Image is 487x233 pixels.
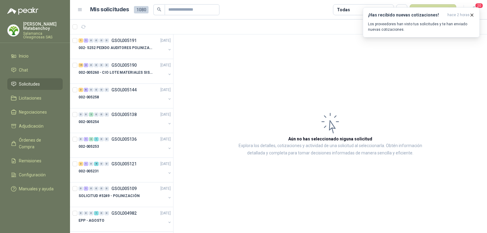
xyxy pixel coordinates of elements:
a: 3 1 0 8 0 0 GSOL005121[DATE] 002-005231 [79,160,172,180]
div: 8 [94,162,99,166]
p: GSOL005144 [111,88,137,92]
p: [DATE] [160,210,171,216]
div: 0 [99,88,104,92]
div: 3 [79,162,83,166]
div: 0 [94,88,99,92]
p: [DATE] [160,87,171,93]
span: Inicio [19,53,29,59]
div: 0 [79,137,83,141]
div: 0 [104,186,109,191]
div: 0 [79,112,83,117]
p: Salamanca Oleaginosas SAS [23,32,63,39]
span: Adjudicación [19,123,44,129]
p: 002-005231 [79,168,99,174]
a: Remisiones [7,155,63,167]
div: 1 [94,211,99,215]
span: Configuración [19,171,46,178]
div: 3 [84,63,88,67]
div: 0 [84,211,88,215]
a: Manuales y ayuda [7,183,63,195]
p: GSOL005190 [111,63,137,67]
div: Todas [337,6,350,13]
div: 2 [89,112,93,117]
div: 1 [84,186,88,191]
div: 1 [84,162,88,166]
p: 002-005260 - CIO LOTE MATERIALES SISTEMA HIDRAULIC [79,70,154,76]
a: Inicio [7,50,63,62]
div: 0 [94,112,99,117]
img: Company Logo [8,25,19,36]
div: 0 [94,63,99,67]
div: 0 [84,112,88,117]
div: 0 [99,186,104,191]
p: 002-005254 [79,119,99,125]
a: 0 1 0 0 0 0 GSOL005109[DATE] SOLICITUD #5249 - POLINIZACIÓN [79,185,172,204]
p: [DATE] [160,112,171,118]
div: 0 [94,38,99,43]
p: SOLICITUD #5249 - POLINIZACIÓN [79,193,139,199]
div: 0 [79,186,83,191]
div: 0 [99,211,104,215]
div: 0 [104,162,109,166]
div: 3 [89,137,93,141]
a: 3 6 0 0 0 0 GSOL005144[DATE] 002-005258 [79,86,172,106]
div: 0 [99,112,104,117]
button: ¡Has recibido nuevas cotizaciones!hace 2 horas Los proveedores han visto tus solicitudes y te han... [363,7,480,37]
p: [PERSON_NAME] Matabanchoy [23,22,63,30]
div: 15 [79,63,83,67]
span: Órdenes de Compra [19,137,57,150]
div: 0 [94,186,99,191]
div: 0 [89,38,93,43]
a: Solicitudes [7,78,63,90]
button: Nueva solicitud [410,4,456,15]
h1: Mis solicitudes [90,5,129,14]
span: hace 2 horas [447,12,470,18]
div: 3 [79,88,83,92]
div: 0 [104,112,109,117]
p: 002-005258 [79,94,99,100]
div: 0 [89,186,93,191]
a: Chat [7,64,63,76]
div: 1 [94,137,99,141]
p: GSOL005136 [111,137,137,141]
div: 1 [84,38,88,43]
div: 0 [104,211,109,215]
div: 0 [89,162,93,166]
p: [DATE] [160,62,171,68]
span: Solicitudes [19,81,40,87]
div: 1 [79,38,83,43]
p: GSOL005109 [111,186,137,191]
p: GSOL005138 [111,112,137,117]
a: Adjudicación [7,120,63,132]
div: 0 [104,63,109,67]
div: 6 [84,88,88,92]
h3: ¡Has recibido nuevas cotizaciones! [368,12,445,18]
p: [DATE] [160,186,171,192]
a: Órdenes de Compra [7,134,63,153]
button: 20 [469,4,480,15]
span: search [157,7,161,12]
a: 15 3 0 0 0 0 GSOL005190[DATE] 002-005260 - CIO LOTE MATERIALES SISTEMA HIDRAULIC [79,62,172,81]
a: 0 0 2 0 0 0 GSOL005138[DATE] 002-005254 [79,111,172,130]
div: 0 [99,137,104,141]
span: 20 [475,3,483,9]
p: [DATE] [160,38,171,44]
div: 1 [84,137,88,141]
div: 0 [89,88,93,92]
div: 0 [104,88,109,92]
p: Explora los detalles, cotizaciones y actividad de una solicitud al seleccionarla. Obtén informaci... [234,142,426,157]
div: 0 [104,137,109,141]
p: EPP - AGOSTO [79,218,104,224]
p: GSOL005191 [111,38,137,43]
div: 0 [99,63,104,67]
p: GSOL004982 [111,211,137,215]
span: Chat [19,67,28,73]
p: 002-005253 [79,144,99,150]
span: Remisiones [19,157,41,164]
span: Licitaciones [19,95,41,101]
a: 0 1 3 1 0 0 GSOL005136[DATE] 002-005253 [79,136,172,155]
a: Licitaciones [7,92,63,104]
div: 0 [104,38,109,43]
p: GSOL005121 [111,162,137,166]
span: 1080 [134,6,149,13]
